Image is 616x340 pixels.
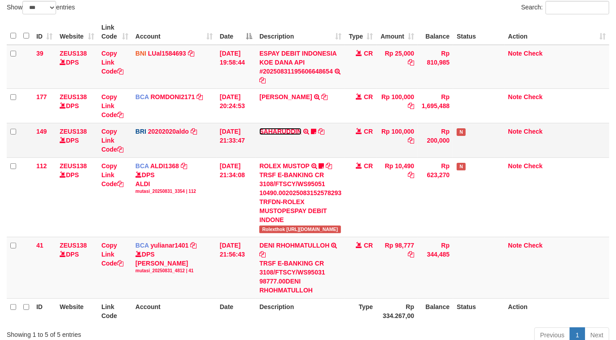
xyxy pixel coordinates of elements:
[256,298,345,324] th: Description
[376,237,418,298] td: Rp 98,777
[418,157,453,237] td: Rp 623,270
[151,242,189,249] a: yulianar1401
[457,128,466,136] span: Has Note
[453,298,504,324] th: Status
[216,237,256,298] td: [DATE] 21:56:43
[135,93,149,100] span: BCA
[132,19,216,45] th: Account: activate to sort column ascending
[376,19,418,45] th: Amount: activate to sort column ascending
[259,251,266,258] a: Copy DENI RHOHMATULLOH to clipboard
[188,50,194,57] a: Copy LUal1584693 to clipboard
[216,45,256,89] td: [DATE] 19:58:44
[56,157,98,237] td: DPS
[364,128,373,135] span: CR
[408,171,414,179] a: Copy Rp 10,490 to clipboard
[505,19,609,45] th: Action: activate to sort column ascending
[322,93,328,100] a: Copy ABDUL GAFUR to clipboard
[418,237,453,298] td: Rp 344,485
[524,242,543,249] a: Check
[150,162,179,170] a: ALDI1368
[318,128,324,135] a: Copy SAHARUDDIN to clipboard
[36,242,44,249] span: 41
[135,162,149,170] span: BCA
[408,102,414,109] a: Copy Rp 100,000 to clipboard
[216,123,256,157] td: [DATE] 21:33:47
[408,251,414,258] a: Copy Rp 98,777 to clipboard
[7,327,250,339] div: Showing 1 to 5 of 5 entries
[148,50,186,57] a: LUal1584693
[132,298,216,324] th: Account
[36,162,47,170] span: 112
[418,123,453,157] td: Rp 200,000
[259,77,266,84] a: Copy ESPAY DEBIT INDONESIA KOE DANA API #20250831195606648654 to clipboard
[521,1,609,14] label: Search:
[505,298,609,324] th: Action
[453,19,504,45] th: Status
[376,123,418,157] td: Rp 100,000
[135,268,213,274] div: mutasi_20250831_4812 | 41
[364,162,373,170] span: CR
[101,162,123,187] a: Copy Link Code
[33,19,56,45] th: ID: activate to sort column ascending
[457,163,466,170] span: Has Note
[151,93,195,100] a: ROMDONI2171
[259,128,301,135] a: SAHARUDDIN
[364,93,373,100] span: CR
[56,45,98,89] td: DPS
[60,93,87,100] a: ZEUS138
[508,93,522,100] a: Note
[56,298,98,324] th: Website
[36,93,47,100] span: 177
[56,237,98,298] td: DPS
[101,128,123,153] a: Copy Link Code
[101,50,123,75] a: Copy Link Code
[216,88,256,123] td: [DATE] 20:24:53
[524,50,543,57] a: Check
[256,19,345,45] th: Description: activate to sort column ascending
[408,59,414,66] a: Copy Rp 25,000 to clipboard
[216,298,256,324] th: Date
[101,93,123,118] a: Copy Link Code
[408,137,414,144] a: Copy Rp 100,000 to clipboard
[259,259,341,295] div: TRSF E-BANKING CR 3108/FTSCY/WS95031 98777.00DENI RHOHMATULLOH
[7,1,75,14] label: Show entries
[36,128,47,135] span: 149
[326,162,332,170] a: Copy ROLEX MUSTOP to clipboard
[345,298,376,324] th: Type
[259,170,341,224] div: TRSF E-BANKING CR 3108/FTSCY/WS95051 10490.002025083152578293 TRFDN-ROLEX MUSTOPESPAY DEBIT INDONE
[56,123,98,157] td: DPS
[135,188,213,195] div: mutasi_20250831_3354 | 112
[259,226,341,233] span: Rolexthok [URL][DOMAIN_NAME]
[22,1,56,14] select: Showentries
[98,298,132,324] th: Link Code
[364,242,373,249] span: CR
[259,242,329,249] a: DENI RHOHMATULLOH
[148,128,189,135] a: 20202020aldo
[56,88,98,123] td: DPS
[418,45,453,89] td: Rp 810,985
[135,128,146,135] span: BRI
[376,45,418,89] td: Rp 25,000
[259,93,312,100] a: [PERSON_NAME]
[60,242,87,249] a: ZEUS138
[524,93,543,100] a: Check
[345,19,376,45] th: Type: activate to sort column ascending
[259,162,310,170] a: ROLEX MUSTOP
[98,19,132,45] th: Link Code: activate to sort column ascending
[135,242,149,249] span: BCA
[135,250,213,274] div: DPS [PERSON_NAME]
[508,50,522,57] a: Note
[259,50,336,75] a: ESPAY DEBIT INDONESIA KOE DANA API #20250831195606648654
[190,242,197,249] a: Copy yulianar1401 to clipboard
[33,298,56,324] th: ID
[56,19,98,45] th: Website: activate to sort column ascending
[216,157,256,237] td: [DATE] 21:34:08
[60,128,87,135] a: ZEUS138
[181,162,187,170] a: Copy ALDI1368 to clipboard
[191,128,197,135] a: Copy 20202020aldo to clipboard
[508,162,522,170] a: Note
[216,19,256,45] th: Date: activate to sort column descending
[101,242,123,267] a: Copy Link Code
[508,128,522,135] a: Note
[135,50,146,57] span: BNI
